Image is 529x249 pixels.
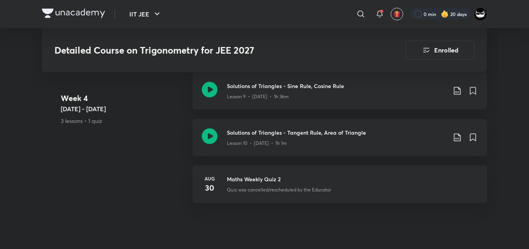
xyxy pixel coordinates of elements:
button: IIT JEE [125,6,167,22]
a: Company Logo [42,9,105,20]
p: 3 lessons • 1 quiz [61,116,186,125]
h4: 30 [202,182,217,194]
h3: Solutions of Triangles - Sine Rule, Cosine Rule [227,82,446,90]
h3: Detailed Course on Trigonometry for JEE 2027 [54,45,361,56]
img: streak [441,10,449,18]
p: Quiz was cancelled/rescheduled by the Educator [227,186,331,193]
button: avatar [391,8,403,20]
a: Aug30Maths Weekly Quiz 2Quiz was cancelled/rescheduled by the Educator [192,166,487,213]
h3: Solutions of Triangles - Tangent Rule, Area of Triangle [227,128,446,137]
img: avatar [393,11,400,18]
img: Company Logo [42,9,105,18]
h5: [DATE] - [DATE] [61,104,186,113]
a: Solutions of Triangles - Sine Rule, Cosine RuleLesson 9 • [DATE] • 1h 36m [192,72,487,119]
button: Enrolled [406,41,475,60]
a: Solutions of Triangles - Tangent Rule, Area of TriangleLesson 10 • [DATE] • 1h 1m [192,119,487,166]
h3: Maths Weekly Quiz 2 [227,175,478,183]
h6: Aug [202,175,217,182]
img: ARSH Khan [474,7,487,21]
p: Lesson 9 • [DATE] • 1h 36m [227,93,289,100]
p: Lesson 10 • [DATE] • 1h 1m [227,140,287,147]
h4: Week 4 [61,92,186,104]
